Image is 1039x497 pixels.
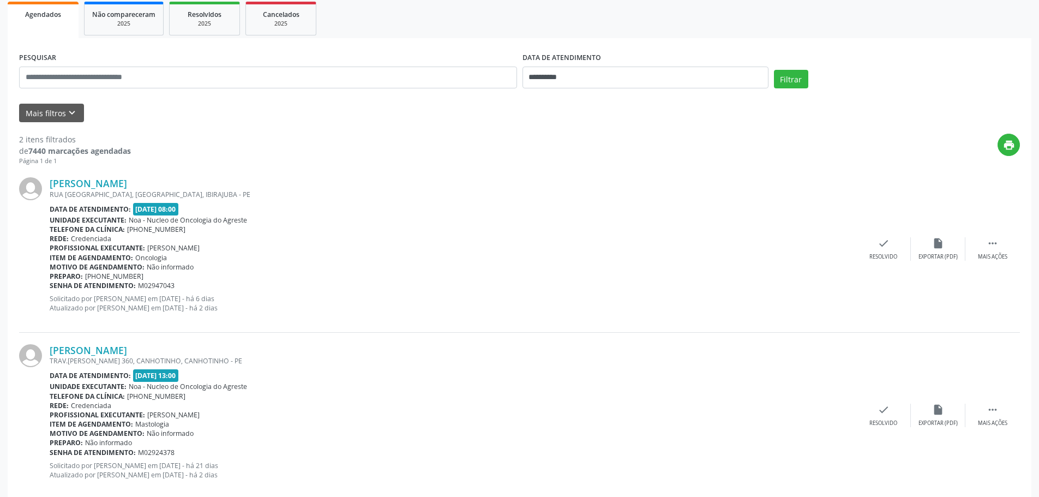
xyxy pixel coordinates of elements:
span: Não compareceram [92,10,155,19]
b: Data de atendimento: [50,371,131,380]
div: RUA [GEOGRAPHIC_DATA], [GEOGRAPHIC_DATA], IBIRAJUBA - PE [50,190,856,199]
button: Mais filtroskeyboard_arrow_down [19,104,84,123]
span: [PHONE_NUMBER] [127,392,185,401]
div: Exportar (PDF) [918,253,958,261]
span: Noa - Nucleo de Oncologia do Agreste [129,215,247,225]
span: [DATE] 08:00 [133,203,179,215]
i: print [1003,139,1015,151]
b: Rede: [50,401,69,410]
img: img [19,177,42,200]
b: Profissional executante: [50,243,145,253]
span: [PHONE_NUMBER] [85,272,143,281]
b: Motivo de agendamento: [50,262,145,272]
div: 2025 [92,20,155,28]
b: Item de agendamento: [50,253,133,262]
b: Data de atendimento: [50,205,131,214]
div: 2025 [177,20,232,28]
b: Item de agendamento: [50,420,133,429]
b: Senha de atendimento: [50,448,136,457]
span: M02947043 [138,281,175,290]
b: Rede: [50,234,69,243]
div: Exportar (PDF) [918,420,958,427]
div: Página 1 de 1 [19,157,131,166]
p: Solicitado por [PERSON_NAME] em [DATE] - há 6 dias Atualizado por [PERSON_NAME] em [DATE] - há 2 ... [50,294,856,313]
a: [PERSON_NAME] [50,177,127,189]
span: Cancelados [263,10,299,19]
span: Credenciada [71,401,111,410]
b: Unidade executante: [50,215,127,225]
b: Telefone da clínica: [50,392,125,401]
span: Credenciada [71,234,111,243]
img: img [19,344,42,367]
div: 2025 [254,20,308,28]
div: Mais ações [978,420,1007,427]
span: M02924378 [138,448,175,457]
strong: 7440 marcações agendadas [28,146,131,156]
i: insert_drive_file [932,404,944,416]
span: Mastologia [135,420,169,429]
b: Senha de atendimento: [50,281,136,290]
span: Noa - Nucleo de Oncologia do Agreste [129,382,247,391]
i: check [878,404,890,416]
b: Motivo de agendamento: [50,429,145,438]
div: Resolvido [869,420,897,427]
span: Não informado [85,438,132,447]
a: [PERSON_NAME] [50,344,127,356]
span: [PERSON_NAME] [147,243,200,253]
button: print [998,134,1020,156]
b: Preparo: [50,272,83,281]
span: Não informado [147,262,194,272]
b: Unidade executante: [50,382,127,391]
div: 2 itens filtrados [19,134,131,145]
div: TRAV.[PERSON_NAME] 360, CANHOTINHO, CANHOTINHO - PE [50,356,856,366]
p: Solicitado por [PERSON_NAME] em [DATE] - há 21 dias Atualizado por [PERSON_NAME] em [DATE] - há 2... [50,461,856,480]
span: [DATE] 13:00 [133,369,179,382]
b: Preparo: [50,438,83,447]
b: Profissional executante: [50,410,145,420]
button: Filtrar [774,70,808,88]
i:  [987,404,999,416]
i: check [878,237,890,249]
b: Telefone da clínica: [50,225,125,234]
i:  [987,237,999,249]
div: Mais ações [978,253,1007,261]
span: [PHONE_NUMBER] [127,225,185,234]
div: de [19,145,131,157]
span: Não informado [147,429,194,438]
i: keyboard_arrow_down [66,107,78,119]
label: DATA DE ATENDIMENTO [522,50,601,67]
span: [PERSON_NAME] [147,410,200,420]
span: Agendados [25,10,61,19]
span: Resolvidos [188,10,221,19]
div: Resolvido [869,253,897,261]
span: Oncologia [135,253,167,262]
i: insert_drive_file [932,237,944,249]
label: PESQUISAR [19,50,56,67]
